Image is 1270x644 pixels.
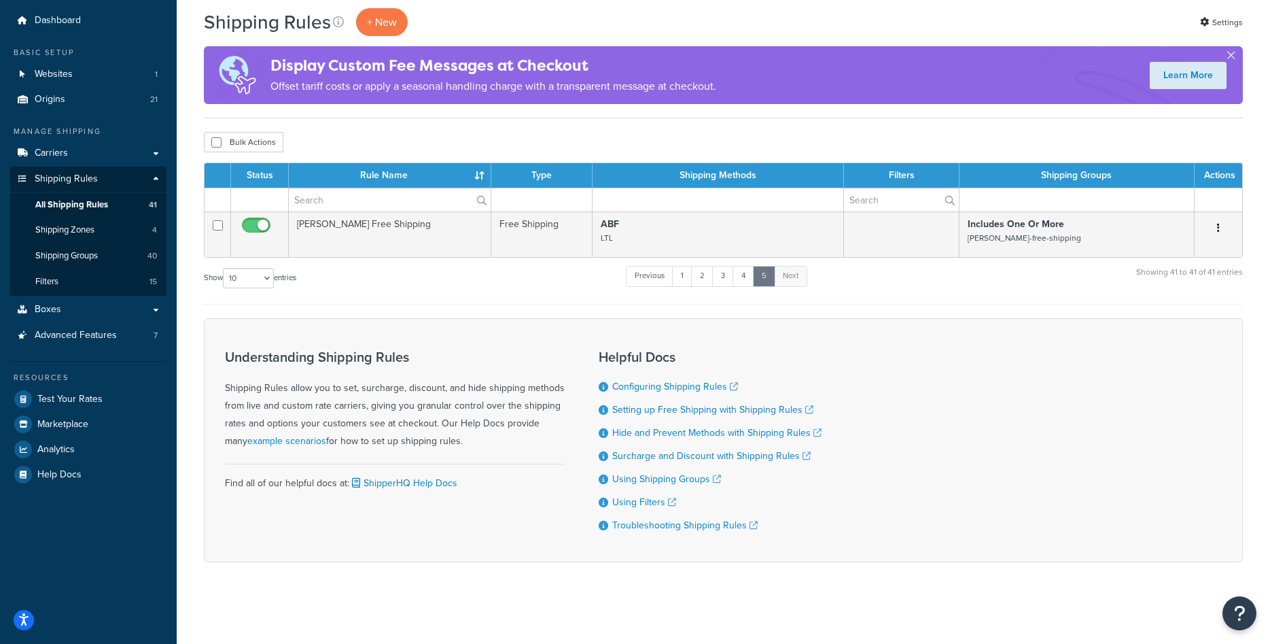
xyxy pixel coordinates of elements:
li: Advanced Features [10,323,166,348]
a: Configuring Shipping Rules [612,379,738,394]
h4: Display Custom Fee Messages at Checkout [270,54,716,77]
img: duties-banner-06bc72dcb5fe05cb3f9472aba00be2ae8eb53ab6f0d8bb03d382ba314ac3c341.png [204,46,270,104]
strong: Includes One Or More [968,217,1064,231]
a: 1 [672,266,692,286]
strong: ABF [601,217,619,231]
a: ShipperHQ Help Docs [349,476,457,490]
h3: Helpful Docs [599,350,822,365]
h3: Understanding Shipping Rules [225,350,565,365]
li: Shipping Groups [10,243,166,269]
th: Shipping Groups [959,163,1195,188]
a: Boxes [10,297,166,322]
span: 4 [152,224,157,236]
span: 40 [147,250,157,262]
a: Troubleshooting Shipping Rules [612,518,758,532]
span: 1 [155,69,158,80]
li: Filters [10,269,166,294]
th: Rule Name : activate to sort column ascending [289,163,491,188]
div: Basic Setup [10,47,166,58]
a: 2 [691,266,713,286]
small: LTL [601,232,613,244]
a: Dashboard [10,8,166,33]
div: Resources [10,372,166,384]
a: Carriers [10,141,166,166]
a: All Shipping Rules 41 [10,192,166,218]
span: Filters [35,276,58,288]
a: Help Docs [10,462,166,487]
a: Websites 1 [10,62,166,87]
h1: Shipping Rules [204,9,331,35]
li: Origins [10,87,166,112]
div: Showing 41 to 41 of 41 entries [1136,265,1243,294]
p: Offset tariff costs or apply a seasonal handling charge with a transparent message at checkout. [270,77,716,96]
span: Analytics [37,444,75,456]
span: 41 [149,199,157,211]
span: Help Docs [37,469,82,481]
td: Free Shipping [491,211,592,257]
p: + New [356,8,408,36]
span: Carriers [35,148,68,159]
a: Learn More [1150,62,1227,89]
span: Test Your Rates [37,394,103,405]
a: Shipping Groups 40 [10,243,166,269]
a: Filters 15 [10,269,166,294]
a: Settings [1200,13,1243,32]
a: Shipping Rules [10,167,166,192]
li: All Shipping Rules [10,192,166,218]
button: Open Resource Center [1222,596,1256,630]
th: Type [491,163,592,188]
th: Filters [844,163,959,188]
th: Status [231,163,289,188]
div: Manage Shipping [10,126,166,137]
select: Showentries [223,268,274,288]
a: Next [774,266,807,286]
span: 21 [150,94,158,105]
a: Previous [626,266,673,286]
li: Websites [10,62,166,87]
input: Search [289,188,491,211]
a: Using Shipping Groups [612,472,721,486]
a: example scenarios [247,434,326,448]
a: 3 [712,266,734,286]
span: Shipping Zones [35,224,94,236]
th: Actions [1195,163,1242,188]
input: Search [844,188,959,211]
span: Origins [35,94,65,105]
a: Hide and Prevent Methods with Shipping Rules [612,426,822,440]
a: Surcharge and Discount with Shipping Rules [612,449,811,463]
span: Advanced Features [35,330,117,341]
th: Shipping Methods [593,163,845,188]
span: 15 [149,276,157,288]
span: All Shipping Rules [35,199,108,211]
label: Show entries [204,268,296,288]
span: Boxes [35,304,61,316]
small: [PERSON_NAME]-free-shipping [968,232,1081,244]
a: Marketplace [10,412,166,437]
a: Analytics [10,437,166,462]
span: Marketplace [37,419,88,430]
span: Websites [35,69,73,80]
a: Origins 21 [10,87,166,112]
a: Setting up Free Shipping with Shipping Rules [612,403,813,417]
li: Shipping Zones [10,218,166,243]
a: Advanced Features 7 [10,323,166,348]
a: Test Your Rates [10,387,166,411]
span: Shipping Groups [35,250,98,262]
div: Find all of our helpful docs at: [225,464,565,492]
span: Dashboard [35,15,81,27]
button: Bulk Actions [204,132,283,152]
td: [PERSON_NAME] Free Shipping [289,211,491,257]
a: Using Filters [612,495,676,509]
a: 4 [733,266,754,286]
li: Shipping Rules [10,167,166,296]
span: 7 [154,330,158,341]
a: Shipping Zones 4 [10,218,166,243]
div: Shipping Rules allow you to set, surcharge, discount, and hide shipping methods from live and cus... [225,350,565,450]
